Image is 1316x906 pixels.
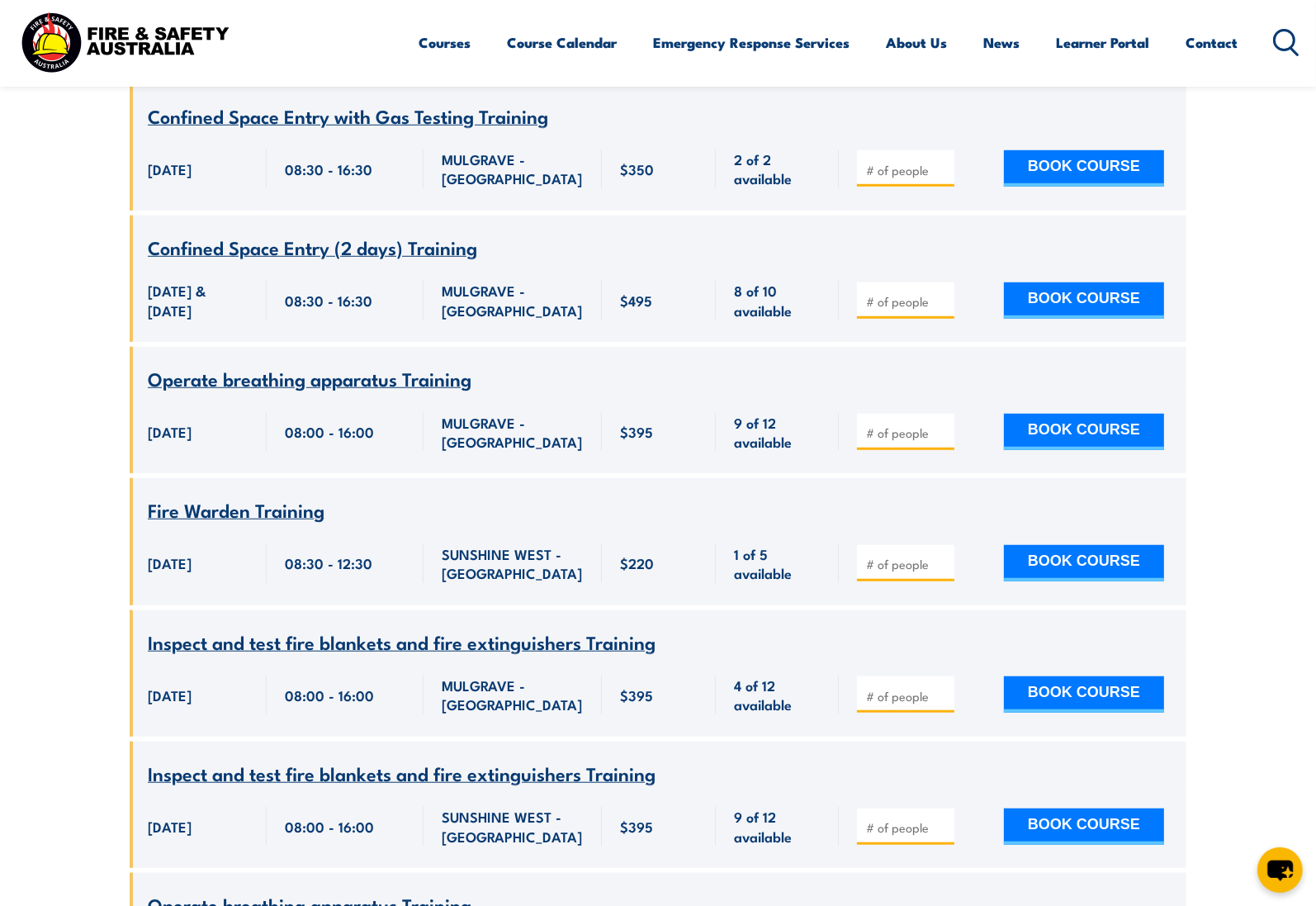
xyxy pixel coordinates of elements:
span: 2 of 2 available [734,149,821,188]
input: # of people [866,688,949,704]
button: BOOK COURSE [1004,414,1164,450]
span: MULGRAVE - [GEOGRAPHIC_DATA] [442,149,584,188]
span: MULGRAVE - [GEOGRAPHIC_DATA] [442,676,584,714]
span: 08:30 - 12:30 [285,553,372,572]
span: SUNSHINE WEST - [GEOGRAPHIC_DATA] [442,807,584,846]
span: [DATE] [148,685,192,704]
a: Fire Warden Training [148,500,324,521]
span: $395 [620,422,653,441]
span: 08:30 - 16:30 [285,291,372,310]
button: BOOK COURSE [1004,150,1164,187]
span: Fire Warden Training [148,496,324,524]
a: Inspect and test fire blankets and fire extinguishers Training [148,764,656,785]
span: Confined Space Entry with Gas Testing Training [148,102,548,130]
span: 08:00 - 16:00 [285,685,374,704]
input: # of people [866,293,949,310]
input: # of people [866,819,949,836]
input: # of people [866,425,949,441]
span: $395 [620,817,653,836]
a: About Us [887,21,948,64]
a: Learner Portal [1057,21,1150,64]
span: 8 of 10 available [734,281,821,320]
span: 4 of 12 available [734,676,821,714]
span: [DATE] [148,422,192,441]
span: 08:00 - 16:00 [285,817,374,836]
a: Course Calendar [508,21,618,64]
span: $495 [620,291,652,310]
span: Inspect and test fire blankets and fire extinguishers Training [148,759,656,787]
a: Contact [1186,21,1238,64]
input: # of people [866,162,949,178]
span: Confined Space Entry (2 days) Training [148,233,477,261]
span: 08:30 - 16:30 [285,159,372,178]
span: $395 [620,685,653,704]
span: $220 [620,553,654,572]
span: 9 of 12 available [734,807,821,846]
a: Confined Space Entry with Gas Testing Training [148,107,548,127]
a: Inspect and test fire blankets and fire extinguishers Training [148,633,656,653]
button: BOOK COURSE [1004,282,1164,319]
span: SUNSHINE WEST - [GEOGRAPHIC_DATA] [442,544,584,583]
span: [DATE] [148,553,192,572]
a: Confined Space Entry (2 days) Training [148,238,477,259]
span: Operate breathing apparatus Training [148,364,471,392]
span: [DATE] [148,159,192,178]
button: BOOK COURSE [1004,809,1164,845]
span: 9 of 12 available [734,413,821,452]
span: [DATE] [148,817,192,836]
span: $350 [620,159,654,178]
span: MULGRAVE - [GEOGRAPHIC_DATA] [442,281,584,320]
a: Emergency Response Services [654,21,850,64]
a: Operate breathing apparatus Training [148,369,471,390]
a: News [984,21,1020,64]
button: BOOK COURSE [1004,676,1164,713]
button: chat-button [1257,847,1303,893]
a: Courses [419,21,471,64]
button: BOOK COURSE [1004,545,1164,581]
span: Inspect and test fire blankets and fire extinguishers Training [148,628,656,656]
span: 1 of 5 available [734,544,821,583]
input: # of people [866,556,949,572]
span: 08:00 - 16:00 [285,422,374,441]
span: [DATE] & [DATE] [148,281,249,320]
span: MULGRAVE - [GEOGRAPHIC_DATA] [442,413,584,452]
